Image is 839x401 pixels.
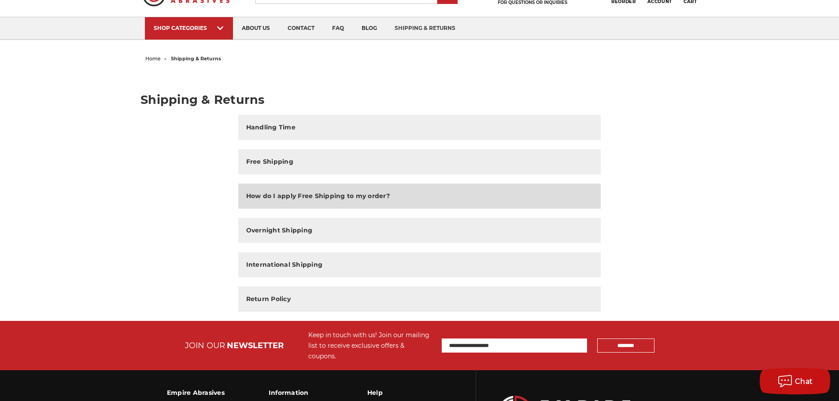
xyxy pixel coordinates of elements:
[795,377,813,386] span: Chat
[154,25,224,31] div: SHOP CATEGORIES
[238,149,601,174] button: Free Shipping
[246,260,323,269] h2: International Shipping
[227,341,284,350] span: NEWSLETTER
[353,17,386,40] a: blog
[145,55,161,62] a: home
[308,330,433,361] div: Keep in touch with us! Join our mailing list to receive exclusive offers & coupons.
[238,218,601,243] button: Overnight Shipping
[246,123,296,132] h2: Handling Time
[279,17,323,40] a: contact
[238,287,601,312] button: Return Policy
[246,294,291,304] h2: Return Policy
[238,184,601,209] button: How do I apply Free Shipping to my order?
[246,191,390,201] h2: How do I apply Free Shipping to my order?
[238,252,601,277] button: International Shipping
[233,17,279,40] a: about us
[185,341,225,350] span: JOIN OUR
[246,157,293,166] h2: Free Shipping
[238,115,601,140] button: Handling Time
[323,17,353,40] a: faq
[386,17,464,40] a: shipping & returns
[246,226,313,235] h2: Overnight Shipping
[140,94,699,106] h1: Shipping & Returns
[760,368,830,394] button: Chat
[171,55,221,62] span: shipping & returns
